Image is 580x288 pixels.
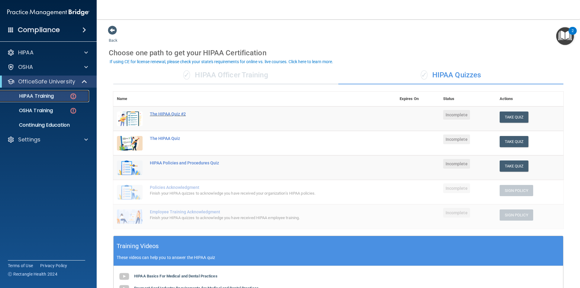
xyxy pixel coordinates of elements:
div: The HIPAA Quiz [150,136,366,141]
a: OfficeSafe University [7,78,88,85]
div: Choose one path to get your HIPAA Certification [109,44,568,62]
div: Finish your HIPAA quizzes to acknowledge you have received HIPAA employee training. [150,214,366,222]
button: Open Resource Center, 2 new notifications [556,27,574,45]
div: Policies Acknowledgment [150,185,366,190]
button: Take Quiz [500,136,529,147]
th: Expires On [396,92,440,106]
span: Incomplete [443,134,470,144]
th: Name [113,92,146,106]
p: HIPAA Training [4,93,54,99]
img: PMB logo [7,6,89,18]
a: Terms of Use [8,263,33,269]
p: Settings [18,136,40,143]
div: The HIPAA Quiz #2 [150,112,366,116]
p: HIPAA [18,49,34,56]
h4: Compliance [18,26,60,34]
p: Continuing Education [4,122,86,128]
span: Incomplete [443,110,470,120]
span: Incomplete [443,159,470,169]
p: OfficeSafe University [18,78,75,85]
img: danger-circle.6113f641.png [69,92,77,100]
a: Privacy Policy [40,263,67,269]
a: Back [109,31,118,43]
img: danger-circle.6113f641.png [69,107,77,115]
div: HIPAA Quizzes [338,66,563,84]
p: OSHA [18,63,33,71]
p: These videos can help you to answer the HIPAA quiz [117,255,560,260]
div: HIPAA Policies and Procedures Quiz [150,160,366,165]
a: OSHA [7,63,88,71]
a: Settings [7,136,88,143]
button: Sign Policy [500,185,533,196]
div: 2 [572,31,574,39]
button: Sign Policy [500,209,533,221]
span: Incomplete [443,183,470,193]
button: If using CE for license renewal, please check your state's requirements for online vs. live cours... [109,59,334,65]
img: gray_youtube_icon.38fcd6cc.png [118,270,130,283]
p: OSHA Training [4,108,53,114]
span: Incomplete [443,208,470,218]
div: If using CE for license renewal, please check your state's requirements for online vs. live cours... [110,60,333,64]
button: Take Quiz [500,160,529,172]
th: Actions [496,92,563,106]
a: HIPAA [7,49,88,56]
span: Ⓒ Rectangle Health 2024 [8,271,57,277]
div: HIPAA Officer Training [113,66,338,84]
th: Status [440,92,496,106]
div: Finish your HIPAA quizzes to acknowledge you have received your organization’s HIPAA policies. [150,190,366,197]
iframe: Drift Widget Chat Controller [475,245,573,269]
div: Employee Training Acknowledgment [150,209,366,214]
button: Take Quiz [500,112,529,123]
h5: Training Videos [117,241,159,251]
b: HIPAA Basics For Medical and Dental Practices [134,274,217,278]
span: ✓ [421,70,427,79]
span: ✓ [183,70,190,79]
